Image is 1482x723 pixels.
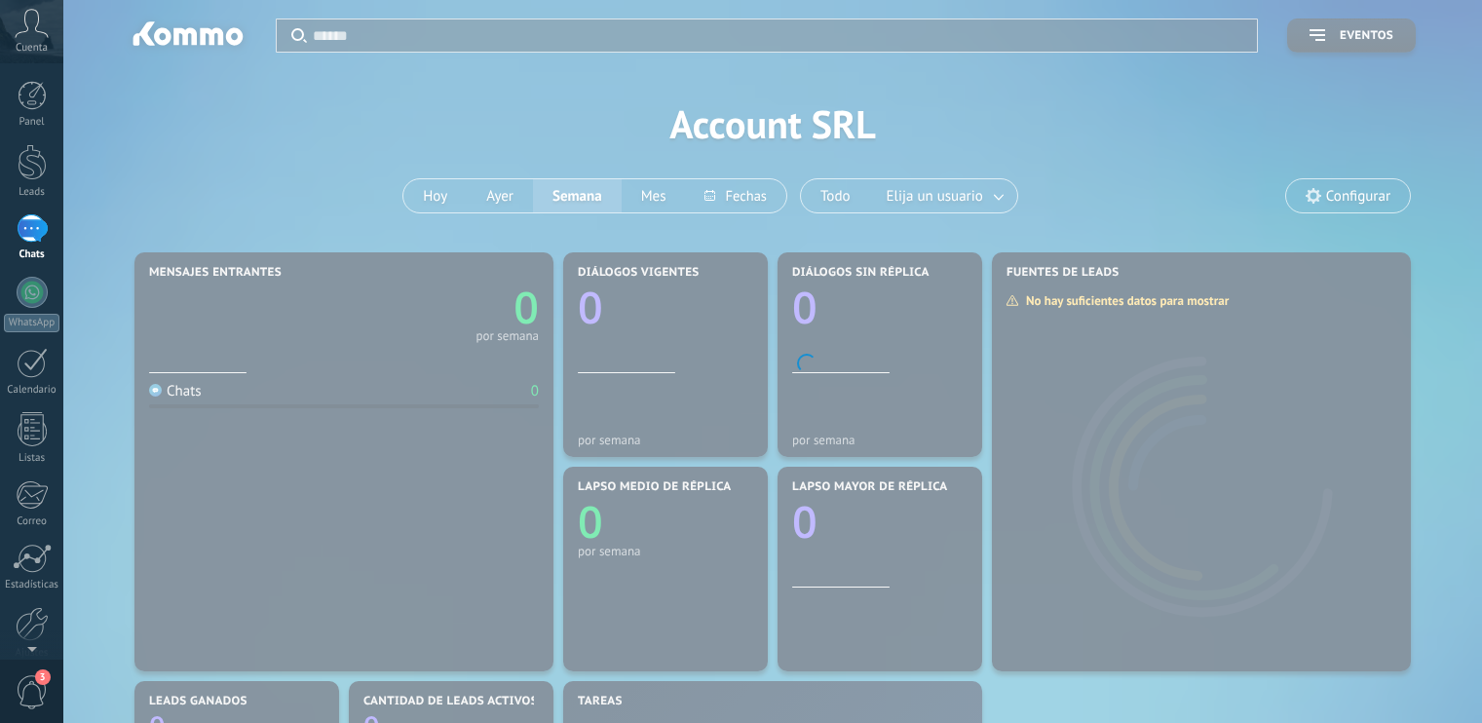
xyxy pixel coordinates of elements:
div: Estadísticas [4,579,60,591]
div: Chats [4,248,60,261]
div: WhatsApp [4,314,59,332]
span: 3 [35,669,51,685]
span: Cuenta [16,42,48,55]
div: Leads [4,186,60,199]
div: Panel [4,116,60,129]
div: Correo [4,515,60,528]
div: Listas [4,452,60,465]
div: Calendario [4,384,60,397]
